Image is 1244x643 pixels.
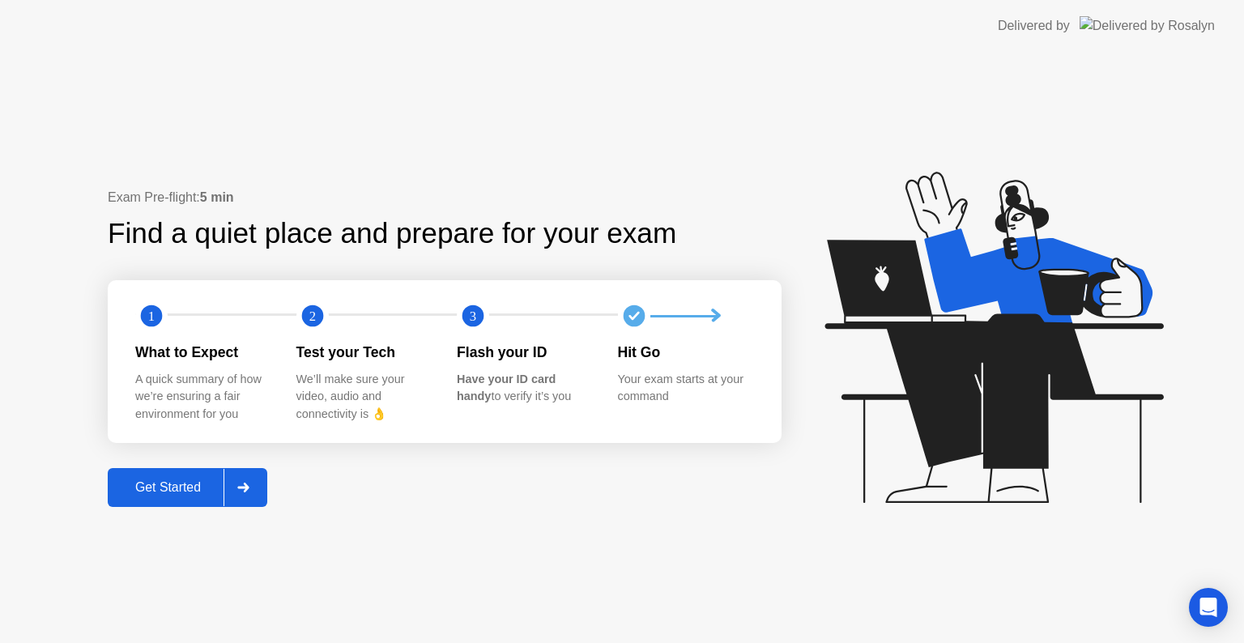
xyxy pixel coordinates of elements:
b: Have your ID card handy [457,373,556,403]
div: Your exam starts at your command [618,371,753,406]
img: Delivered by Rosalyn [1080,16,1215,35]
div: Flash your ID [457,342,592,363]
b: 5 min [200,190,234,204]
div: Find a quiet place and prepare for your exam [108,212,679,255]
div: A quick summary of how we’re ensuring a fair environment for you [135,371,271,424]
button: Get Started [108,468,267,507]
div: What to Expect [135,342,271,363]
div: We’ll make sure your video, audio and connectivity is 👌 [296,371,432,424]
div: Delivered by [998,16,1070,36]
text: 2 [309,309,315,324]
div: Test your Tech [296,342,432,363]
text: 3 [470,309,476,324]
div: Hit Go [618,342,753,363]
text: 1 [148,309,155,324]
div: Open Intercom Messenger [1189,588,1228,627]
div: Exam Pre-flight: [108,188,782,207]
div: to verify it’s you [457,371,592,406]
div: Get Started [113,480,224,495]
